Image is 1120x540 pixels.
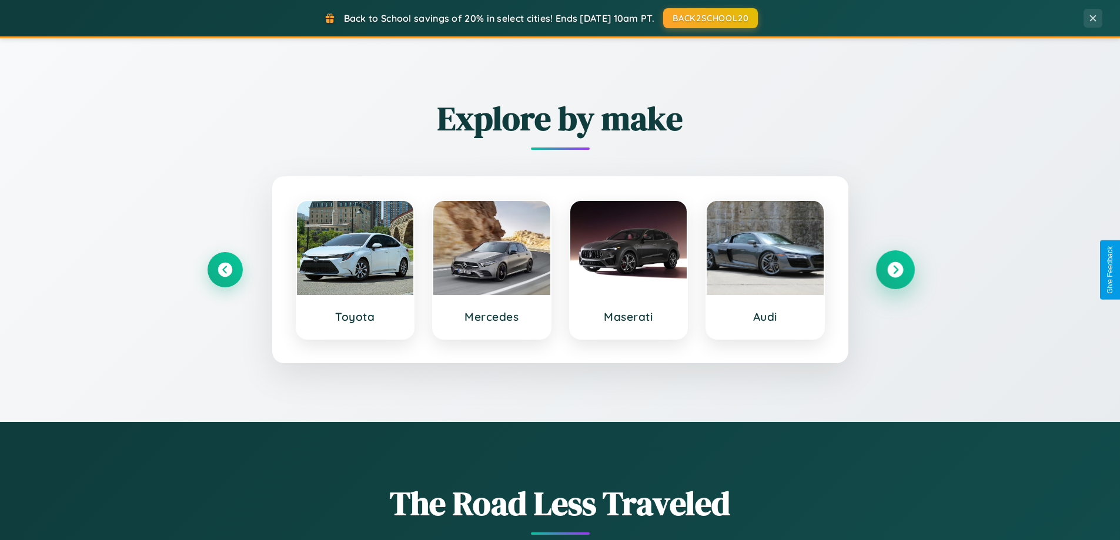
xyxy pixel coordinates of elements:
[208,96,913,141] h2: Explore by make
[445,310,539,324] h3: Mercedes
[582,310,676,324] h3: Maserati
[663,8,758,28] button: BACK2SCHOOL20
[344,12,654,24] span: Back to School savings of 20% in select cities! Ends [DATE] 10am PT.
[309,310,402,324] h3: Toyota
[208,481,913,526] h1: The Road Less Traveled
[1106,246,1114,294] div: Give Feedback
[718,310,812,324] h3: Audi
